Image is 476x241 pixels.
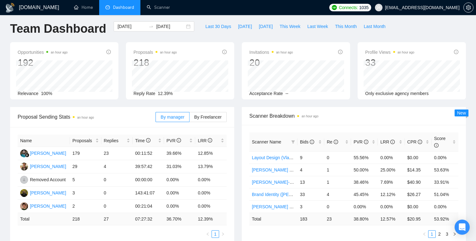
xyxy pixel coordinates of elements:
[41,91,52,96] span: 100%
[432,164,458,176] td: 53.63%
[324,213,351,225] td: 23
[195,200,227,213] td: 0.00%
[405,151,432,164] td: $0.00
[164,213,195,225] td: 36.70 %
[117,23,146,30] input: Start date
[249,91,283,96] span: Acceptance Rate
[365,48,414,56] span: Profile Views
[377,5,381,10] span: user
[421,230,428,238] li: Previous Page
[20,164,66,169] a: FE[PERSON_NAME]
[364,23,385,30] span: Last Month
[5,3,15,13] img: logo
[204,230,212,238] button: left
[222,50,227,54] span: info-circle
[351,188,378,200] td: 45.45%
[432,151,458,164] td: 0.00%
[18,91,38,96] span: Relevance
[451,230,458,238] li: Next Page
[20,176,28,184] img: RA
[390,140,395,144] span: info-circle
[464,5,473,10] span: setting
[428,230,436,238] li: 1
[351,176,378,188] td: 38.46%
[432,200,458,213] td: 0.00%
[164,147,195,160] td: 39.66%
[70,160,101,173] td: 29
[195,160,227,173] td: 13.79%
[324,200,351,213] td: 0
[70,213,101,225] td: 218
[70,187,101,200] td: 3
[238,23,252,30] span: [DATE]
[428,231,435,238] a: 1
[195,213,227,225] td: 12.39 %
[378,213,405,225] td: 12.57 %
[146,138,150,143] span: info-circle
[405,164,432,176] td: $14.35
[351,213,378,225] td: 38.80 %
[30,189,66,196] div: [PERSON_NAME]
[70,173,101,187] td: 5
[158,91,173,96] span: 12.39%
[113,5,134,10] span: Dashboard
[101,187,133,200] td: 0
[252,180,298,185] a: [PERSON_NAME]-Side
[364,140,368,144] span: info-circle
[432,188,458,200] td: 51.04%
[219,230,227,238] button: right
[378,164,405,176] td: 25.00%
[51,51,67,54] time: an hour ago
[405,188,432,200] td: $26.27
[351,164,378,176] td: 50.00%
[221,232,225,236] span: right
[20,190,66,195] a: IK[PERSON_NAME]
[436,230,443,238] li: 2
[359,4,369,11] span: 1035
[444,231,450,238] a: 3
[300,139,314,144] span: Bids
[360,21,389,31] button: Last Month
[212,231,219,238] a: 1
[291,140,295,144] span: filter
[252,204,312,209] a: [PERSON_NAME] Conversion
[354,139,368,144] span: PVR
[457,110,466,115] span: New
[194,115,222,120] span: By Freelancer
[106,50,111,54] span: info-circle
[432,176,458,188] td: 33.91%
[10,21,106,36] h1: Team Dashboard
[70,200,101,213] td: 2
[77,116,94,119] time: an hour ago
[202,21,235,31] button: Last 30 Days
[198,138,212,143] span: LRR
[422,232,426,236] span: left
[331,21,360,31] button: This Month
[302,115,318,118] time: an hour ago
[443,230,451,238] li: 3
[101,200,133,213] td: 0
[164,200,195,213] td: 0.00%
[104,137,126,144] span: Replies
[405,213,432,225] td: $ 20.95
[133,200,164,213] td: 00:21:04
[205,23,231,30] span: Last 30 Days
[378,200,405,213] td: 0.00%
[339,4,358,11] span: Connects:
[432,213,458,225] td: 53.92 %
[133,147,164,160] td: 00:11:52
[276,51,293,54] time: an hour ago
[255,21,276,31] button: [DATE]
[276,21,304,31] button: This Week
[195,187,227,200] td: 0.00%
[297,176,324,188] td: 13
[351,200,378,213] td: 0.00%
[18,135,70,147] th: Name
[72,137,94,144] span: Proposals
[133,173,164,187] td: 00:00:00
[286,91,288,96] span: --
[259,23,273,30] span: [DATE]
[463,5,473,10] a: setting
[378,151,405,164] td: 0.00%
[297,188,324,200] td: 33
